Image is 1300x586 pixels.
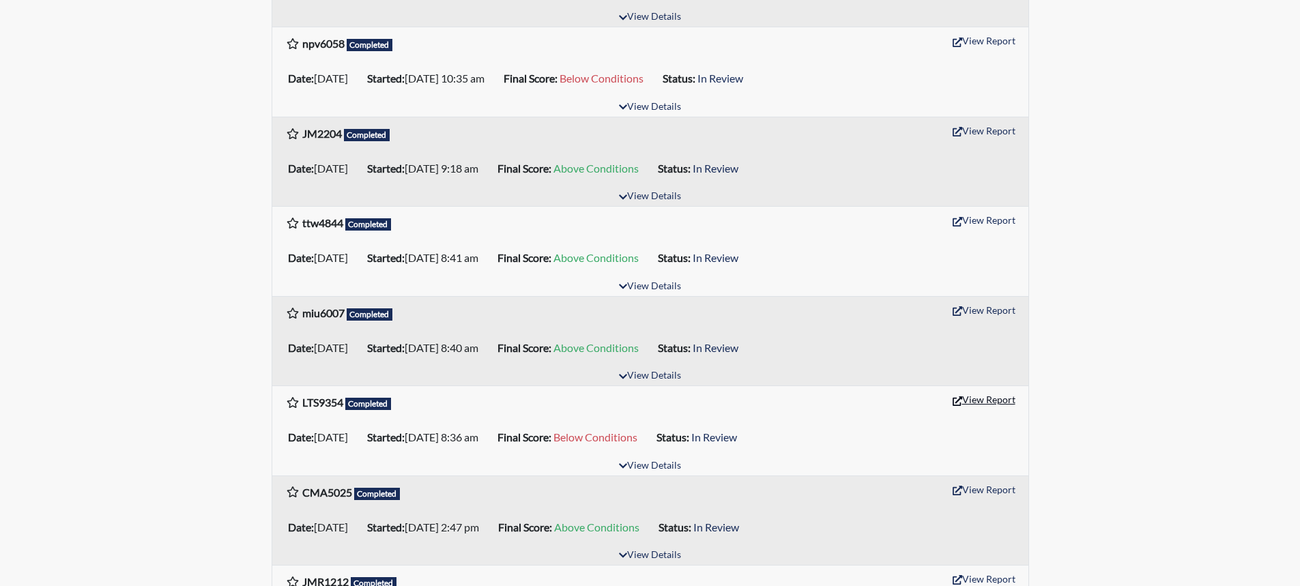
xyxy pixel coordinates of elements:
[302,486,352,499] b: CMA5025
[504,72,558,85] b: Final Score:
[497,341,551,354] b: Final Score:
[613,98,687,117] button: View Details
[345,398,392,410] span: Completed
[613,457,687,475] button: View Details
[697,72,743,85] span: In Review
[362,516,493,538] li: [DATE] 2:47 pm
[362,337,492,359] li: [DATE] 8:40 am
[553,251,639,264] span: Above Conditions
[613,367,687,385] button: View Details
[283,158,362,179] li: [DATE]
[693,251,738,264] span: In Review
[367,521,405,533] b: Started:
[553,430,637,443] span: Below Conditions
[947,299,1022,321] button: View Report
[554,521,639,533] span: Above Conditions
[347,308,393,321] span: Completed
[302,127,342,140] b: JM2204
[947,30,1022,51] button: View Report
[613,546,687,565] button: View Details
[553,341,639,354] span: Above Conditions
[283,426,362,448] li: [DATE]
[302,37,345,50] b: npv6058
[497,430,551,443] b: Final Score:
[288,341,314,354] b: Date:
[362,68,498,89] li: [DATE] 10:35 am
[497,251,551,264] b: Final Score:
[498,521,552,533] b: Final Score:
[658,341,691,354] b: Status:
[663,72,695,85] b: Status:
[288,521,314,533] b: Date:
[367,72,405,85] b: Started:
[347,39,393,51] span: Completed
[658,162,691,175] b: Status:
[613,8,687,27] button: View Details
[288,430,314,443] b: Date:
[693,341,738,354] span: In Review
[693,162,738,175] span: In Review
[658,251,691,264] b: Status:
[560,72,644,85] span: Below Conditions
[947,120,1022,141] button: View Report
[288,251,314,264] b: Date:
[691,430,737,443] span: In Review
[362,426,492,448] li: [DATE] 8:36 am
[947,479,1022,500] button: View Report
[283,337,362,359] li: [DATE]
[288,72,314,85] b: Date:
[302,306,345,319] b: miu6007
[302,216,343,229] b: ttw4844
[302,396,343,409] b: LTS9354
[345,218,392,231] span: Completed
[367,251,405,264] b: Started:
[354,488,401,500] span: Completed
[693,521,739,533] span: In Review
[613,188,687,206] button: View Details
[497,162,551,175] b: Final Score:
[947,209,1022,231] button: View Report
[283,247,362,269] li: [DATE]
[288,162,314,175] b: Date:
[659,521,691,533] b: Status:
[553,162,639,175] span: Above Conditions
[344,129,390,141] span: Completed
[613,278,687,296] button: View Details
[947,389,1022,410] button: View Report
[367,430,405,443] b: Started:
[367,341,405,354] b: Started:
[362,247,492,269] li: [DATE] 8:41 am
[283,516,362,538] li: [DATE]
[362,158,492,179] li: [DATE] 9:18 am
[367,162,405,175] b: Started:
[283,68,362,89] li: [DATE]
[656,430,689,443] b: Status:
